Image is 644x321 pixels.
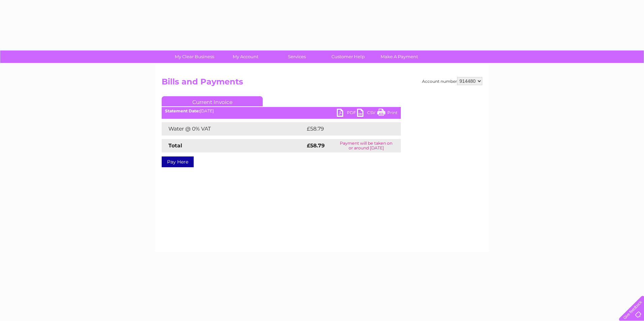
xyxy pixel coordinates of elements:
[269,50,325,63] a: Services
[320,50,376,63] a: Customer Help
[162,156,194,167] a: Pay Here
[162,122,305,136] td: Water @ 0% VAT
[372,50,427,63] a: Make A Payment
[162,77,482,90] h2: Bills and Payments
[305,122,387,136] td: £58.79
[307,142,325,149] strong: £58.79
[165,108,200,113] b: Statement Date:
[162,109,401,113] div: [DATE]
[162,96,263,106] a: Current Invoice
[218,50,273,63] a: My Account
[377,109,397,118] a: Print
[357,109,377,118] a: CSV
[337,109,357,118] a: PDF
[167,50,222,63] a: My Clear Business
[422,77,482,85] div: Account number
[331,139,401,152] td: Payment will be taken on or around [DATE]
[168,142,182,149] strong: Total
